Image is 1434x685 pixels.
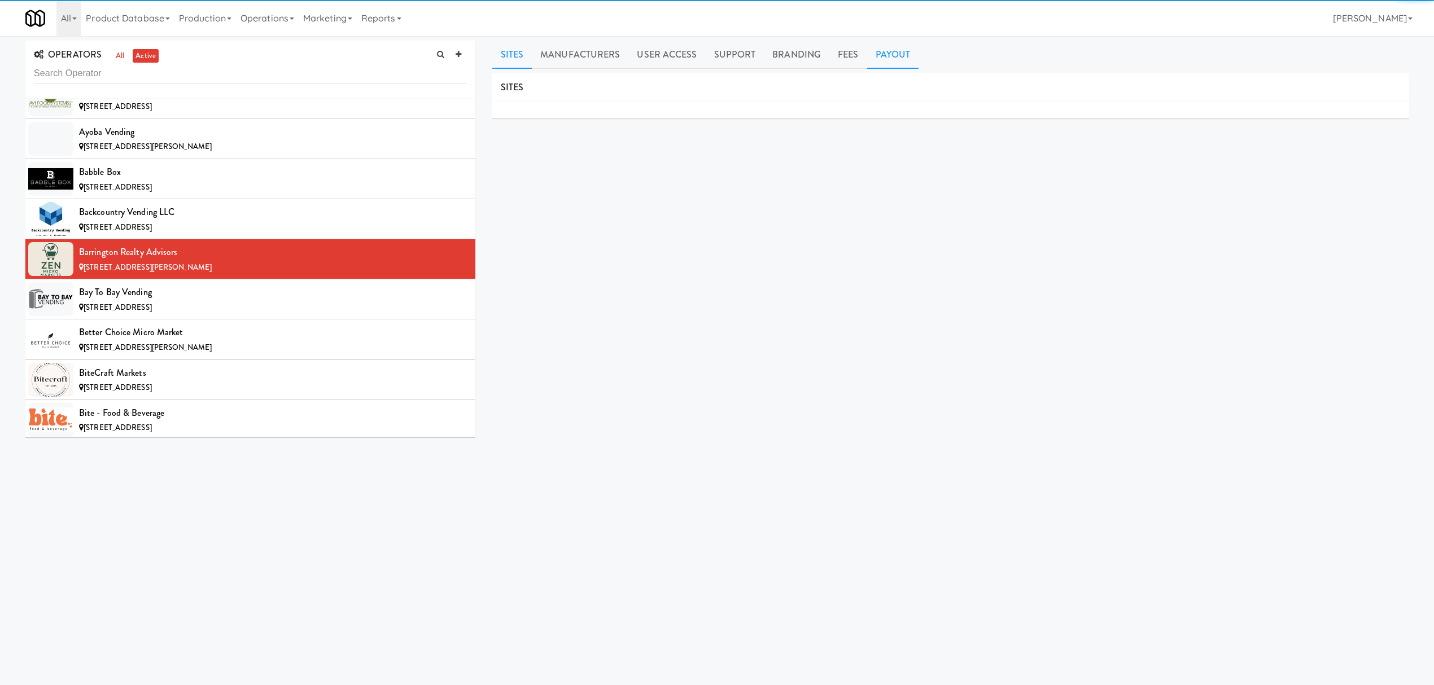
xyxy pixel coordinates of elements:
li: Better Choice Micro Market[STREET_ADDRESS][PERSON_NAME] [25,319,475,359]
span: [STREET_ADDRESS] [84,382,152,393]
div: BiteCraft Markets [79,365,467,381]
span: [STREET_ADDRESS][PERSON_NAME] [84,262,212,273]
img: Micromart [25,8,45,28]
div: Backcountry Vending LLC [79,204,467,221]
div: Babble Box [79,164,467,181]
li: Bay to Bay Vending[STREET_ADDRESS] [25,279,475,319]
div: Bay to Bay Vending [79,284,467,301]
li: BiteCraft Markets[STREET_ADDRESS] [25,360,475,400]
li: Barrington Realty Advisors[STREET_ADDRESS][PERSON_NAME] [25,239,475,279]
span: [STREET_ADDRESS] [84,422,152,433]
div: Better Choice Micro Market [79,324,467,341]
span: [STREET_ADDRESS] [84,302,152,313]
a: Manufacturers [532,41,628,69]
span: [STREET_ADDRESS] [84,101,152,112]
li: Bite - Food & Beverage[STREET_ADDRESS] [25,400,475,440]
div: Bite - Food & Beverage [79,405,467,421]
span: SITES [501,81,524,94]
a: Payout [867,41,919,69]
span: [STREET_ADDRESS][PERSON_NAME] [84,342,212,353]
input: Search Operator [34,63,467,84]
a: User Access [628,41,705,69]
div: Barrington Realty Advisors [79,244,467,261]
li: AVI Foodsystems[STREET_ADDRESS] [25,79,475,119]
li: Babble Box[STREET_ADDRESS] [25,159,475,199]
a: all [113,49,127,63]
li: Backcountry Vending LLC[STREET_ADDRESS] [25,199,475,239]
div: Ayoba Vending [79,124,467,140]
span: [STREET_ADDRESS] [84,182,152,192]
a: active [133,49,159,63]
a: Support [706,41,764,69]
li: Ayoba Vending[STREET_ADDRESS][PERSON_NAME] [25,119,475,159]
a: Sites [492,41,532,69]
a: Branding [764,41,829,69]
span: [STREET_ADDRESS] [84,222,152,232]
span: [STREET_ADDRESS][PERSON_NAME] [84,141,212,152]
a: Fees [829,41,867,69]
span: OPERATORS [34,48,102,61]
